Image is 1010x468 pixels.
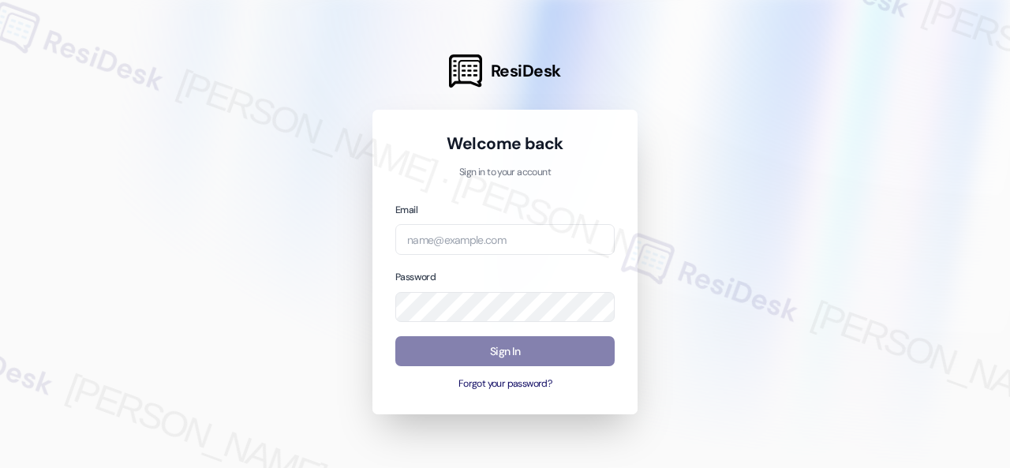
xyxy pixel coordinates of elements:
span: ResiDesk [491,60,561,82]
input: name@example.com [395,224,615,255]
button: Sign In [395,336,615,367]
p: Sign in to your account [395,166,615,180]
img: ResiDesk Logo [449,54,482,88]
h1: Welcome back [395,133,615,155]
label: Email [395,204,417,216]
label: Password [395,271,436,283]
button: Forgot your password? [395,377,615,391]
